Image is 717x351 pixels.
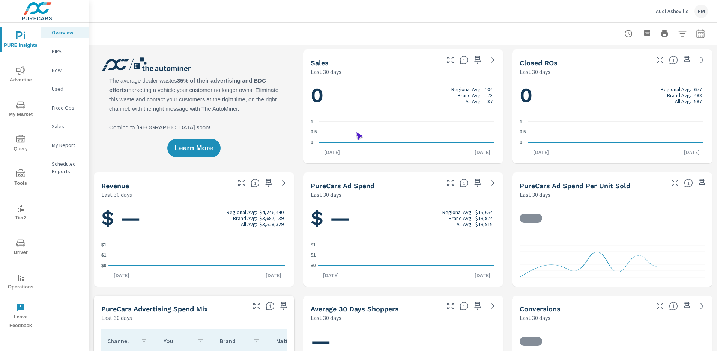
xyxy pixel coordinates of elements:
[236,177,248,189] button: Make Fullscreen
[451,86,482,92] p: Regional Avg:
[487,54,499,66] a: See more details in report
[679,148,705,156] p: [DATE]
[3,204,39,222] span: Tier2
[445,177,457,189] button: Make Fullscreen
[639,26,654,41] button: "Export Report to PDF"
[52,48,83,55] p: PIPA
[52,160,83,175] p: Scheduled Reports
[233,215,257,221] p: Brand Avg:
[41,46,89,57] div: PIPA
[487,92,493,98] p: 73
[528,148,554,156] p: [DATE]
[487,98,493,104] p: 87
[52,123,83,130] p: Sales
[460,178,469,187] span: Total cost of media for all PureCars channels for the selected dealership group over the selected...
[101,253,107,258] text: $1
[311,59,329,67] h5: Sales
[311,190,341,199] p: Last 30 days
[669,301,678,310] span: The number of dealer-specified goals completed by a visitor. [Source: This data is provided by th...
[41,27,89,38] div: Overview
[693,26,708,41] button: Select Date Range
[694,98,702,104] p: 587
[675,26,690,41] button: Apply Filters
[311,140,313,145] text: 0
[41,83,89,94] div: Used
[472,54,484,66] span: Save this to your personalized report
[3,273,39,291] span: Operations
[101,205,287,231] h1: $ —
[466,98,482,104] p: All Avg:
[445,300,457,312] button: Make Fullscreen
[311,67,341,76] p: Last 30 days
[3,66,39,84] span: Advertise
[656,8,688,15] p: Audi Asheville
[311,205,496,231] h1: $ —
[669,177,681,189] button: Make Fullscreen
[681,54,693,66] span: Save this to your personalized report
[101,182,129,190] h5: Revenue
[101,313,132,322] p: Last 30 days
[101,263,107,268] text: $0
[445,54,457,66] button: Make Fullscreen
[167,139,221,157] button: Learn More
[681,300,693,312] span: Save this to your personalized report
[694,86,702,92] p: 677
[3,238,39,257] span: Driver
[260,221,284,227] p: $3,528,329
[251,300,263,312] button: Make Fullscreen
[260,271,287,279] p: [DATE]
[220,337,246,345] p: Brand
[520,305,561,313] h5: Conversions
[475,215,493,221] p: $13,874
[41,102,89,113] div: Fixed Ops
[0,22,41,333] div: nav menu
[694,92,702,98] p: 488
[175,145,213,151] span: Learn More
[52,85,83,93] p: Used
[669,55,678,64] span: Number of Repair Orders Closed by the selected dealership group over the selected time range. [So...
[52,104,83,111] p: Fixed Ops
[520,130,526,135] text: 0.5
[472,300,484,312] span: Save this to your personalized report
[469,148,496,156] p: [DATE]
[3,100,39,119] span: My Market
[3,31,39,50] span: PURE Insights
[520,182,630,190] h5: PureCars Ad Spend Per Unit Sold
[260,215,284,221] p: $3,687,139
[311,313,341,322] p: Last 30 days
[449,215,473,221] p: Brand Avg:
[654,54,666,66] button: Make Fullscreen
[263,177,275,189] span: Save this to your personalized report
[696,300,708,312] a: See more details in report
[311,305,399,313] h5: Average 30 Days Shoppers
[657,26,672,41] button: Print Report
[41,64,89,76] div: New
[654,300,666,312] button: Make Fullscreen
[487,177,499,189] a: See more details in report
[311,263,316,268] text: $0
[101,242,107,247] text: $1
[52,141,83,149] p: My Report
[458,92,482,98] p: Brand Avg:
[41,139,89,151] div: My Report
[227,209,257,215] p: Regional Avg:
[457,221,473,227] p: All Avg:
[319,148,345,156] p: [DATE]
[318,271,344,279] p: [DATE]
[241,221,257,227] p: All Avg:
[276,337,302,345] p: National
[520,82,705,108] h1: 0
[472,177,484,189] span: Save this to your personalized report
[311,182,374,190] h5: PureCars Ad Spend
[266,301,275,310] span: This table looks at how you compare to the amount of budget you spend per channel as opposed to y...
[311,82,496,108] h1: 0
[487,300,499,312] a: See more details in report
[696,177,708,189] span: Save this to your personalized report
[684,178,693,187] span: Average cost of advertising per each vehicle sold at the dealer over the selected date range. The...
[520,59,558,67] h5: Closed ROs
[278,300,290,312] span: Save this to your personalized report
[520,313,550,322] p: Last 30 days
[469,271,496,279] p: [DATE]
[52,29,83,36] p: Overview
[311,130,317,135] text: 0.5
